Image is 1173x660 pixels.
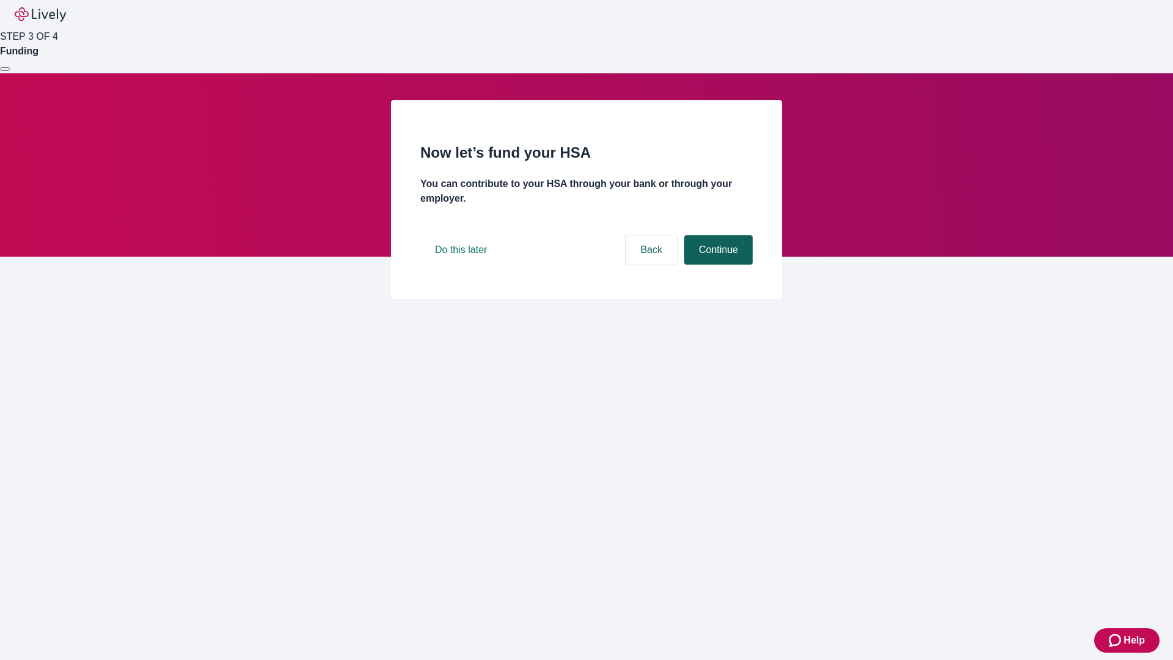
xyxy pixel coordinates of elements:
button: Zendesk support iconHelp [1094,628,1160,653]
span: Help [1124,633,1145,648]
button: Do this later [420,235,502,265]
button: Back [626,235,677,265]
h4: You can contribute to your HSA through your bank or through your employer. [420,177,753,206]
svg: Zendesk support icon [1109,633,1124,648]
img: Lively [15,7,66,22]
button: Continue [684,235,753,265]
h2: Now let’s fund your HSA [420,142,753,164]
